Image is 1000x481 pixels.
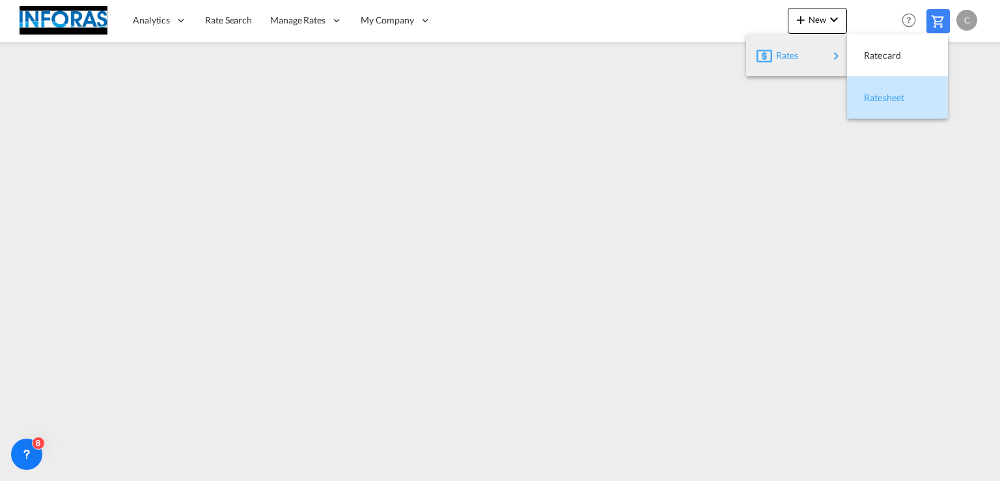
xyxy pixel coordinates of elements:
span: Ratesheet [864,85,878,111]
span: Rates [776,42,792,68]
span: Ratecard [864,42,878,68]
md-icon: icon-chevron-right [828,48,844,64]
div: Ratecard [857,39,937,72]
div: Ratesheet [857,81,937,114]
